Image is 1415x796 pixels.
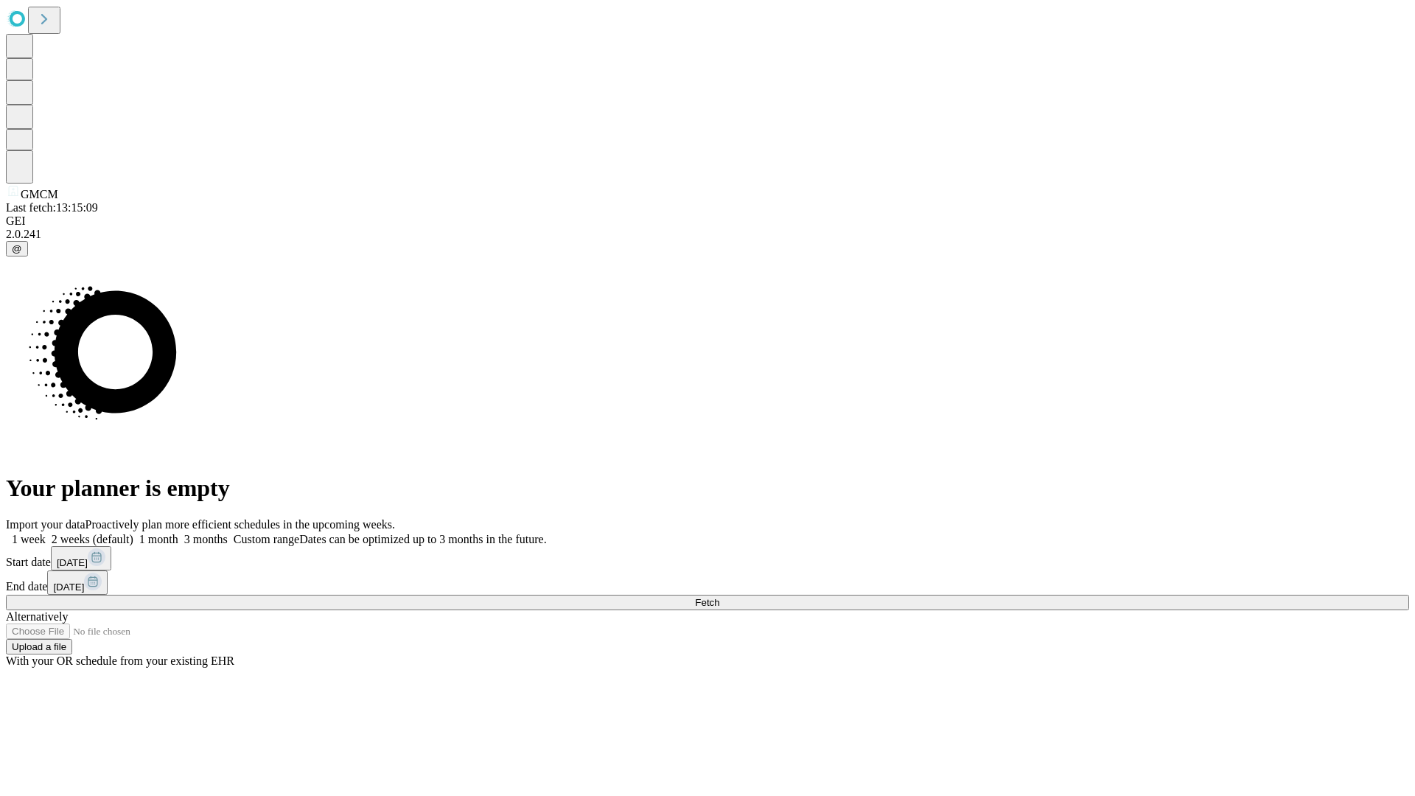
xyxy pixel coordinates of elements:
[695,597,719,608] span: Fetch
[57,557,88,568] span: [DATE]
[6,546,1409,570] div: Start date
[6,595,1409,610] button: Fetch
[85,518,395,531] span: Proactively plan more efficient schedules in the upcoming weeks.
[6,201,98,214] span: Last fetch: 13:15:09
[184,533,228,545] span: 3 months
[12,533,46,545] span: 1 week
[12,243,22,254] span: @
[139,533,178,545] span: 1 month
[6,610,68,623] span: Alternatively
[6,241,28,256] button: @
[299,533,546,545] span: Dates can be optimized up to 3 months in the future.
[51,546,111,570] button: [DATE]
[6,654,234,667] span: With your OR schedule from your existing EHR
[6,475,1409,502] h1: Your planner is empty
[6,570,1409,595] div: End date
[234,533,299,545] span: Custom range
[52,533,133,545] span: 2 weeks (default)
[6,214,1409,228] div: GEI
[21,188,58,200] span: GMCM
[6,228,1409,241] div: 2.0.241
[53,582,84,593] span: [DATE]
[6,639,72,654] button: Upload a file
[47,570,108,595] button: [DATE]
[6,518,85,531] span: Import your data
